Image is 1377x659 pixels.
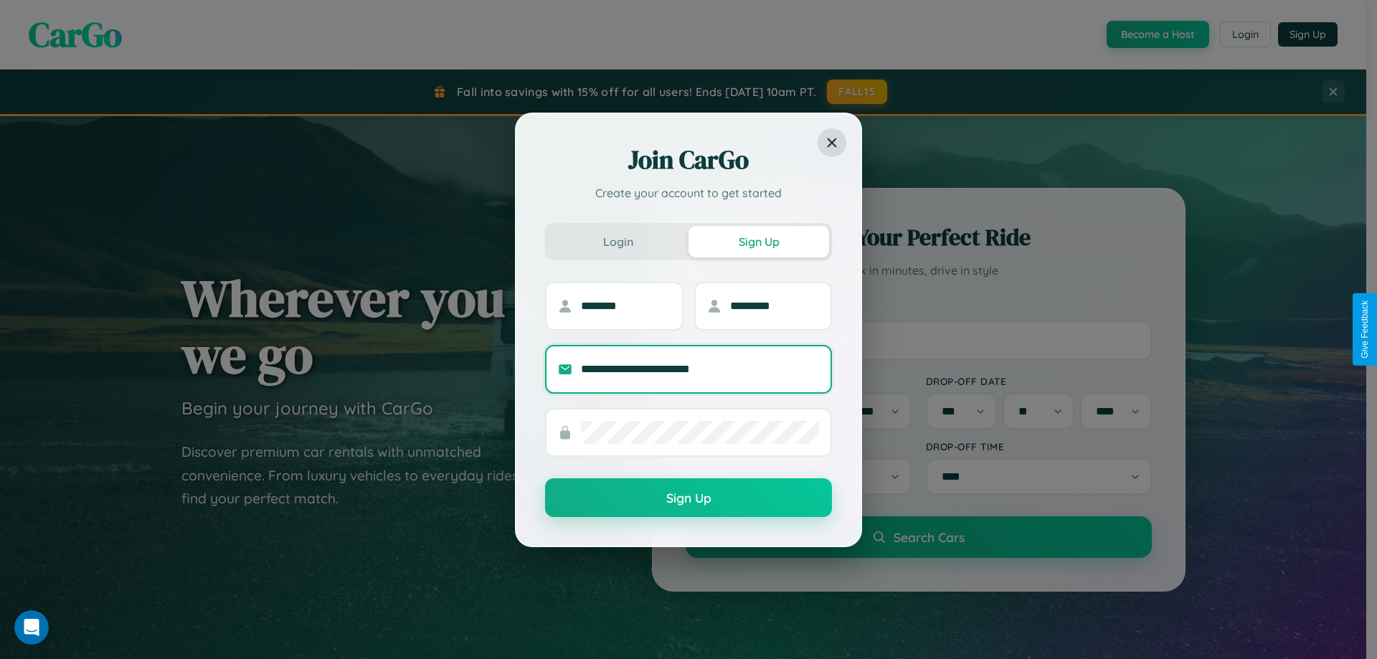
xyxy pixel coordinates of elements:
button: Login [548,226,688,257]
p: Create your account to get started [545,184,832,202]
button: Sign Up [545,478,832,517]
div: Give Feedback [1360,300,1370,359]
h2: Join CarGo [545,143,832,177]
iframe: Intercom live chat [14,610,49,645]
button: Sign Up [688,226,829,257]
